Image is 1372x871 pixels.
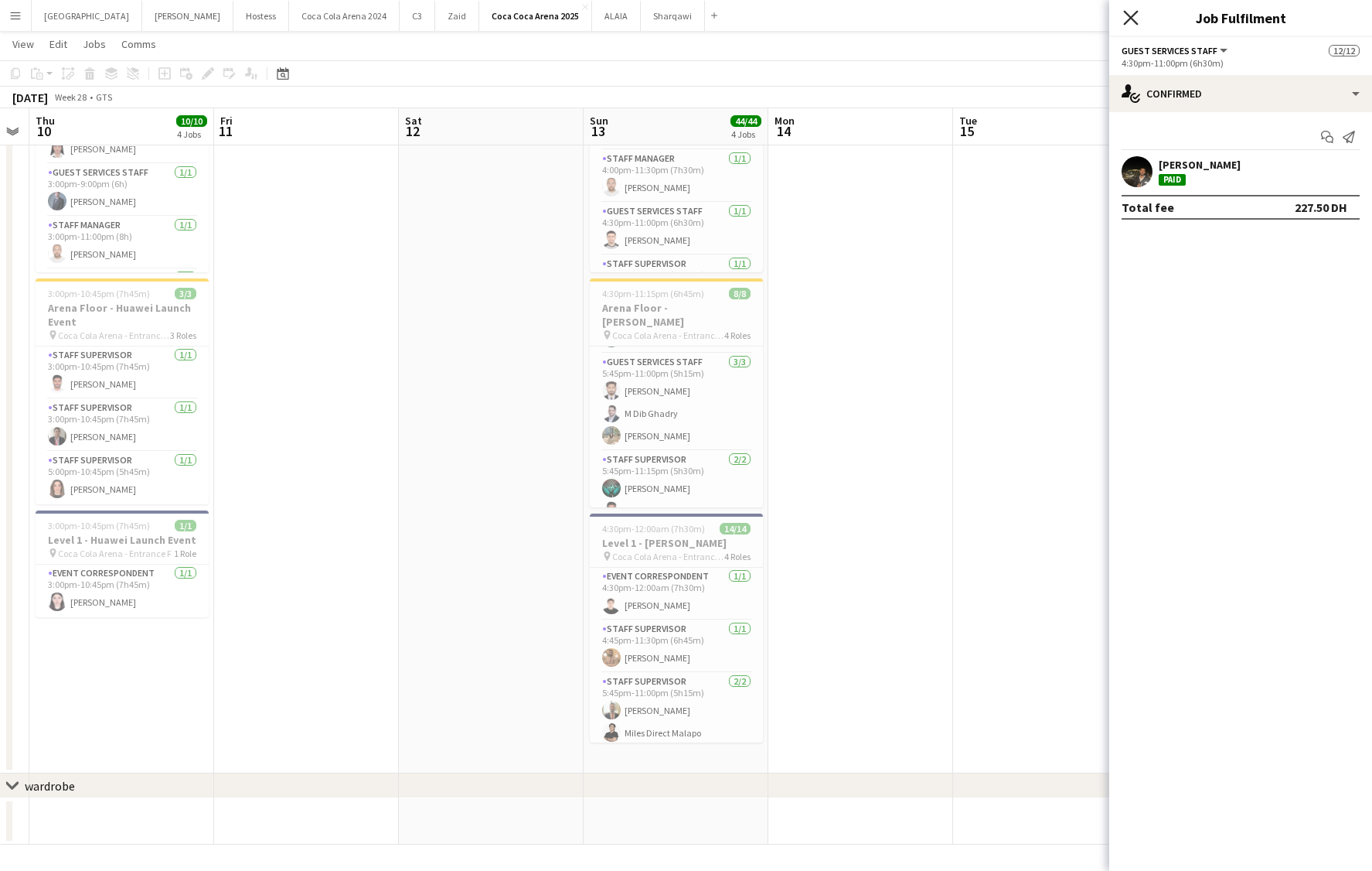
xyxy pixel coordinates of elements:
span: 12 [403,122,422,140]
app-card-role: Guest Services Staff3/35:45pm-11:00pm (5h15m)[PERSON_NAME]M Dib Ghadry[PERSON_NAME] [590,354,763,451]
div: [PERSON_NAME] [1159,158,1241,172]
app-job-card: 3:00pm-10:45pm (7h45m)1/1Level 1 - Huawei Launch Event Coca Cola Arena - Entrance F1 RoleEvent Co... [36,511,209,617]
span: Jobs [83,37,106,51]
h3: Level 1 - [PERSON_NAME] [590,536,763,550]
span: Coca Cola Arena - Entrance F [58,330,170,341]
app-card-role: Staff Supervisor1/14:45pm-11:30pm (6h45m)[PERSON_NAME] [590,620,763,673]
span: 14 [772,122,795,140]
span: Thu [36,114,55,128]
span: 13 [587,122,608,140]
app-job-card: 4:30pm-11:15pm (6h45m)8/8Arena Floor - [PERSON_NAME] Coca Cola Arena - Entrance F4 Roles[PERSON_N... [590,278,763,507]
span: 14/14 [720,523,751,535]
app-card-role: Staff Supervisor1/1 [36,269,209,322]
span: Coca Cola Arena - Entrance F [612,551,724,562]
span: Coca Cola Arena - Entrance F [58,548,172,559]
div: 4 Jobs [177,128,206,140]
app-card-role: Staff Supervisor1/14:30pm-11:15pm (6h45m) [590,255,763,308]
span: 3:00pm-10:45pm (7h45m) [48,520,150,531]
app-card-role: Staff Supervisor2/25:45pm-11:15pm (5h30m)[PERSON_NAME][PERSON_NAME] [590,451,763,526]
app-job-card: 8:00am-11:30pm (15h30m)10/10Main Foyer - [PERSON_NAME] Coca Cola Arena - Entrance F6 RolesAccredi... [590,43,763,272]
a: View [6,34,40,54]
span: 44/44 [730,115,761,127]
button: [GEOGRAPHIC_DATA] [32,1,142,31]
app-card-role: Guest Services Staff1/14:30pm-11:00pm (6h30m)[PERSON_NAME] [590,203,763,255]
button: Coca Cola Arena 2024 [289,1,400,31]
span: Coca Cola Arena - Entrance F [612,330,724,341]
app-card-role: Staff Manager1/14:00pm-11:30pm (7h30m)[PERSON_NAME] [590,150,763,203]
span: Fri [220,114,233,128]
button: Coca Coca Arena 2025 [479,1,592,31]
div: Total fee [1122,200,1174,215]
span: 8/8 [729,288,751,299]
div: 4 Jobs [731,128,761,140]
app-card-role: Staff Manager1/13:00pm-11:00pm (8h)[PERSON_NAME] [36,217,209,269]
span: 12/12 [1329,45,1360,56]
h3: Arena Floor - Huawei Launch Event [36,301,209,329]
span: 11 [218,122,233,140]
span: 1/1 [175,520,196,531]
app-card-role: Staff Supervisor1/13:00pm-10:45pm (7h45m)[PERSON_NAME] [36,399,209,452]
button: Hostess [233,1,289,31]
span: Comms [121,37,156,51]
a: Jobs [77,34,112,54]
span: View [12,37,34,51]
span: 4:30pm-11:15pm (6h45m) [602,288,704,299]
div: Confirmed [1109,75,1372,112]
button: Sharqawi [641,1,705,31]
span: 3:00pm-10:45pm (7h45m) [48,288,150,299]
app-card-role: Staff Supervisor1/13:00pm-10:45pm (7h45m)[PERSON_NAME] [36,347,209,399]
app-card-role: Event Correspondent1/14:30pm-12:00am (7h30m)[PERSON_NAME] [590,568,763,620]
app-card-role: Guest Services Staff1/13:00pm-9:00pm (6h)[PERSON_NAME] [36,164,209,217]
app-card-role: Event Correspondent1/13:00pm-10:45pm (7h45m)[PERSON_NAME] [36,565,209,617]
a: Edit [43,34,73,54]
span: Mon [775,114,795,128]
app-job-card: 9:00am-11:00pm (14h)4/4Main Foyer - Huawei Launch Event Coca Cola Arena - Entrance F4 RolesAccred... [36,43,209,272]
span: Week 28 [51,91,90,103]
button: C3 [400,1,435,31]
span: 1 Role [174,548,196,559]
span: 3 Roles [170,330,196,341]
span: 10/10 [176,115,207,127]
div: 4:30pm-11:00pm (6h30m) [1122,57,1360,69]
span: Guest Services Staff [1122,45,1217,56]
span: 4:30pm-12:00am (7h30m) (Mon) [602,523,720,535]
app-card-role: Staff Supervisor1/15:00pm-10:45pm (5h45m)[PERSON_NAME] [36,452,209,504]
span: 15 [957,122,977,140]
div: wardrobe [25,778,75,794]
button: ALAIA [592,1,641,31]
span: 4 Roles [724,330,751,341]
div: 227.50 DH [1295,200,1347,215]
app-job-card: 3:00pm-10:45pm (7h45m)3/3Arena Floor - Huawei Launch Event Coca Cola Arena - Entrance F3 RolesSta... [36,278,209,504]
span: Sun [590,114,608,128]
button: [PERSON_NAME] [142,1,233,31]
span: Sat [405,114,422,128]
app-card-role: Staff Supervisor2/25:45pm-11:00pm (5h15m)[PERSON_NAME]Miles Direct Malapo [590,673,763,748]
span: 4 Roles [724,551,751,562]
a: Comms [115,34,162,54]
span: 3/3 [175,288,196,299]
span: Tue [959,114,977,128]
h3: Level 1 - Huawei Launch Event [36,533,209,547]
span: Edit [49,37,67,51]
button: Guest Services Staff [1122,45,1230,56]
h3: Arena Floor - [PERSON_NAME] [590,301,763,329]
div: GTS [96,91,112,103]
button: Zaid [435,1,479,31]
app-job-card: 4:30pm-12:00am (7h30m) (Mon)14/14Level 1 - [PERSON_NAME] Coca Cola Arena - Entrance F4 RolesEvent... [590,514,763,743]
div: [DATE] [12,90,48,105]
h3: Job Fulfilment [1109,8,1372,28]
span: 10 [33,122,55,140]
div: Paid [1159,174,1186,186]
